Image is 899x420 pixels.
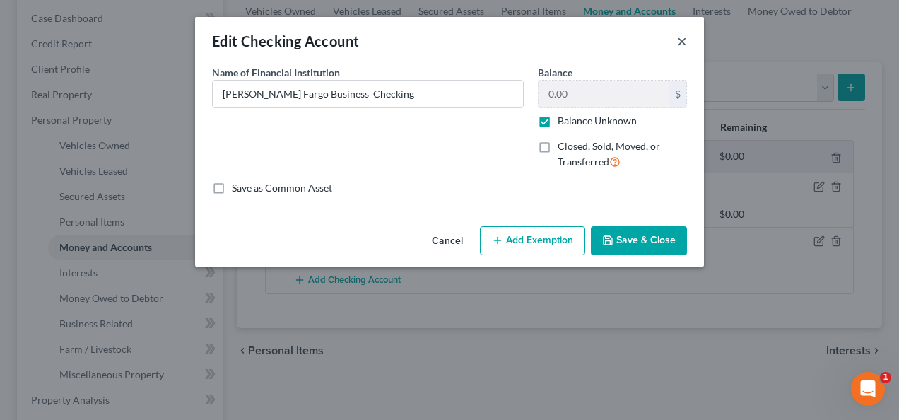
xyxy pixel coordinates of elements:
div: Edit Checking Account [212,31,359,51]
span: Closed, Sold, Moved, or Transferred [558,140,660,168]
input: Enter name... [213,81,523,107]
button: Add Exemption [480,226,585,256]
label: Balance [538,65,572,80]
div: $ [669,81,686,107]
button: Cancel [421,228,474,256]
span: 1 [880,372,891,383]
button: Save & Close [591,226,687,256]
button: × [677,33,687,49]
label: Balance Unknown [558,114,637,128]
iframe: Intercom live chat [851,372,885,406]
span: Name of Financial Institution [212,66,340,78]
input: 0.00 [539,81,669,107]
label: Save as Common Asset [232,181,332,195]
